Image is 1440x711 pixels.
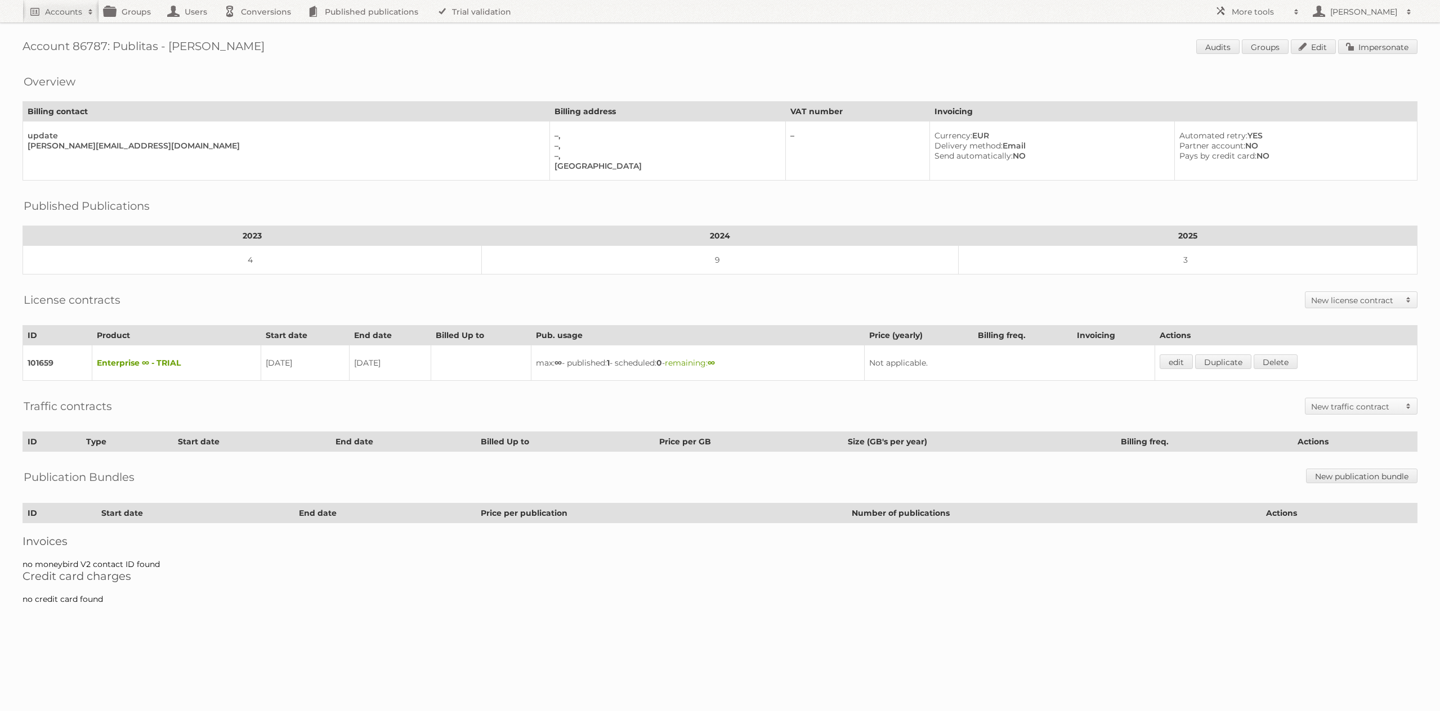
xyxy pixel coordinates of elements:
th: Start date [96,503,294,523]
td: 3 [958,246,1417,274]
a: Delete [1254,354,1298,369]
th: Start date [261,326,349,345]
td: [DATE] [261,345,349,381]
div: EUR [934,130,1165,141]
div: YES [1179,130,1408,141]
th: Billing freq. [1116,432,1293,452]
th: Pub. usage [531,326,864,345]
h2: Published Publications [24,197,150,214]
th: Price per publication [476,503,847,523]
th: 2023 [23,226,482,246]
strong: ∞ [708,358,715,368]
a: Impersonate [1338,39,1417,54]
th: Billed Up to [431,326,531,345]
th: Actions [1155,326,1417,345]
th: End date [331,432,476,452]
div: Email [934,141,1165,151]
span: Delivery method: [934,141,1003,151]
a: Edit [1291,39,1336,54]
span: Send automatically: [934,151,1013,161]
th: ID [23,503,97,523]
div: [PERSON_NAME][EMAIL_ADDRESS][DOMAIN_NAME] [28,141,540,151]
h2: Publication Bundles [24,469,135,485]
h2: Credit card charges [23,569,1417,583]
th: End date [294,503,476,523]
a: Duplicate [1195,354,1251,369]
th: Number of publications [847,503,1261,523]
div: NO [1179,141,1408,151]
a: Audits [1196,39,1240,54]
th: Billed Up to [476,432,655,452]
th: Actions [1293,432,1417,452]
div: update [28,130,540,141]
h2: Accounts [45,6,82,17]
h2: New license contract [1311,295,1400,306]
th: ID [23,432,82,452]
div: –, [554,151,776,161]
span: Partner account: [1179,141,1245,151]
td: Not applicable. [864,345,1155,381]
th: Actions [1261,503,1417,523]
span: remaining: [665,358,715,368]
h2: Traffic contracts [24,398,112,415]
span: Toggle [1400,292,1417,308]
strong: 0 [656,358,662,368]
th: Invoicing [1072,326,1155,345]
td: 4 [23,246,482,274]
a: edit [1160,354,1193,369]
th: Start date [173,432,331,452]
th: VAT number [785,102,929,121]
th: 2025 [958,226,1417,246]
a: New license contract [1305,292,1417,308]
a: Groups [1242,39,1289,54]
th: Product [92,326,261,345]
h2: Invoices [23,534,1417,548]
h2: [PERSON_NAME] [1327,6,1401,17]
th: End date [349,326,431,345]
div: NO [1179,151,1408,161]
td: – [785,121,929,181]
span: Currency: [934,130,972,141]
a: New traffic contract [1305,398,1417,414]
td: max: - published: - scheduled: - [531,345,864,381]
strong: ∞ [554,358,562,368]
strong: 1 [607,358,610,368]
td: 9 [482,246,959,274]
th: Price per GB [654,432,843,452]
h2: Overview [24,73,75,90]
h1: Account 86787: Publitas - [PERSON_NAME] [23,39,1417,56]
td: Enterprise ∞ - TRIAL [92,345,261,381]
th: Invoicing [929,102,1417,121]
th: Type [82,432,173,452]
th: Size (GB's per year) [843,432,1116,452]
h2: New traffic contract [1311,401,1400,412]
div: [GEOGRAPHIC_DATA] [554,161,776,171]
span: Toggle [1400,398,1417,414]
th: ID [23,326,92,345]
span: Pays by credit card: [1179,151,1256,161]
div: –, [554,141,776,151]
td: [DATE] [349,345,431,381]
th: Price (yearly) [864,326,973,345]
span: Automated retry: [1179,130,1247,141]
th: Billing freq. [973,326,1072,345]
h2: More tools [1232,6,1288,17]
div: NO [934,151,1165,161]
th: Billing contact [23,102,550,121]
th: Billing address [549,102,785,121]
td: 101659 [23,345,92,381]
div: –, [554,130,776,141]
a: New publication bundle [1306,469,1417,483]
h2: License contracts [24,291,120,308]
th: 2024 [482,226,959,246]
